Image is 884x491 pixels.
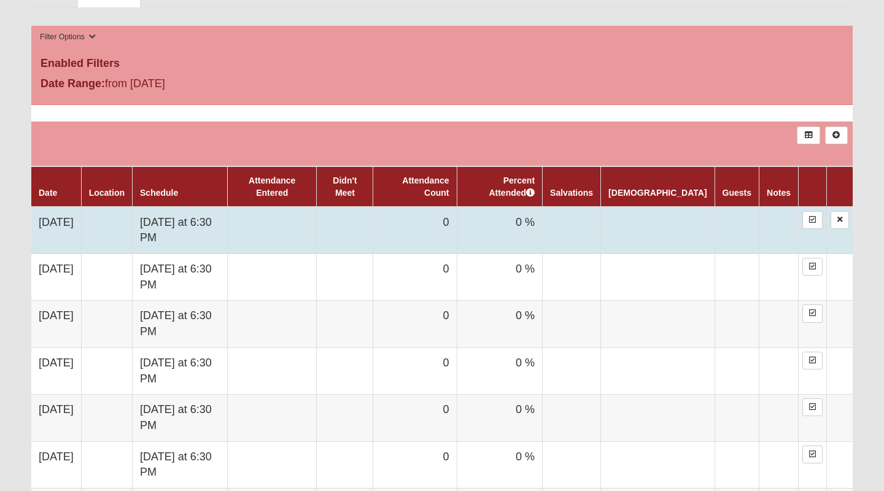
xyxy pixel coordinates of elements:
td: 0 [373,395,457,441]
td: [DATE] at 6:30 PM [133,395,228,441]
td: 0 [373,441,457,488]
a: Enter Attendance [802,258,823,276]
th: Guests [715,166,759,207]
td: [DATE] at 6:30 PM [133,301,228,347]
td: 0 % [457,395,543,441]
a: Date [39,188,57,198]
a: Location [89,188,125,198]
a: Notes [767,188,791,198]
td: [DATE] at 6:30 PM [133,441,228,488]
a: Attendance Entered [249,176,295,198]
a: Delete [831,211,849,229]
td: [DATE] [31,395,81,441]
td: [DATE] [31,347,81,394]
td: 0 % [457,347,543,394]
a: Enter Attendance [802,398,823,416]
td: 0 % [457,301,543,347]
div: from [DATE] [31,75,305,95]
th: Salvations [543,166,601,207]
a: Attendance Count [402,176,449,198]
td: 0 % [457,254,543,301]
a: Alt+N [825,126,848,144]
td: 0 [373,301,457,347]
td: 0 [373,207,457,254]
th: [DEMOGRAPHIC_DATA] [601,166,715,207]
a: Export to Excel [797,126,820,144]
a: Enter Attendance [802,211,823,229]
td: 0 % [457,207,543,254]
td: 0 [373,347,457,394]
td: [DATE] [31,254,81,301]
td: [DATE] [31,207,81,254]
a: Enter Attendance [802,446,823,463]
label: Date Range: [41,75,105,92]
td: 0 [373,254,457,301]
h4: Enabled Filters [41,57,843,71]
td: [DATE] at 6:30 PM [133,347,228,394]
td: [DATE] [31,441,81,488]
button: Filter Options [36,31,99,44]
a: Percent Attended [489,176,535,198]
a: Didn't Meet [333,176,357,198]
a: Enter Attendance [802,352,823,369]
a: Enter Attendance [802,304,823,322]
td: [DATE] at 6:30 PM [133,207,228,254]
a: Schedule [140,188,178,198]
td: [DATE] at 6:30 PM [133,254,228,301]
td: 0 % [457,441,543,488]
td: [DATE] [31,301,81,347]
